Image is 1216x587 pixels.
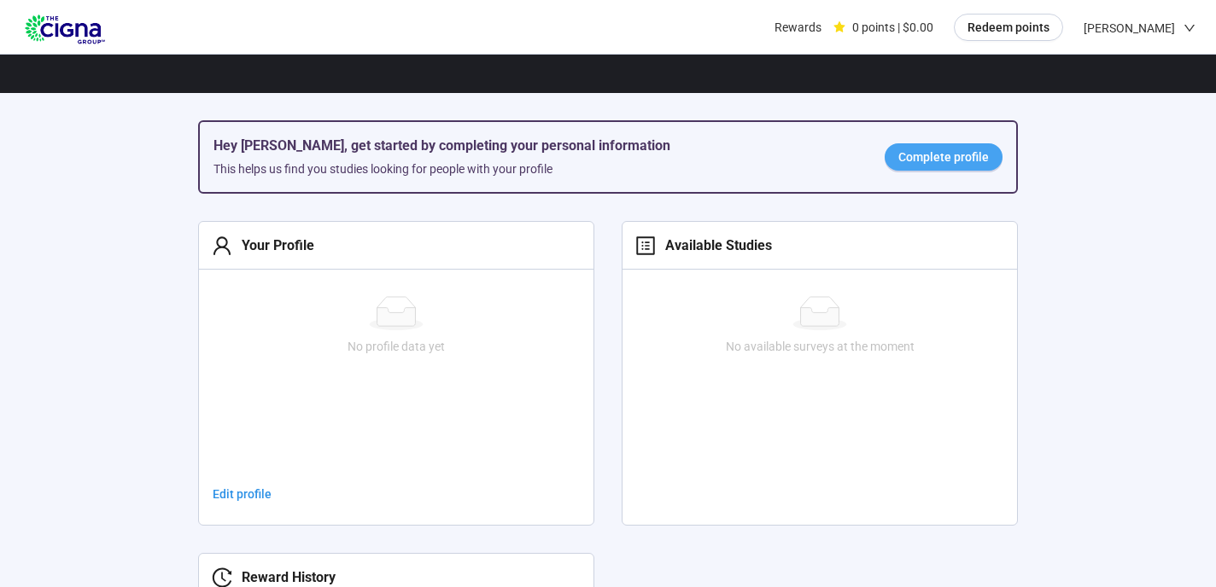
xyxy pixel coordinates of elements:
span: user [212,235,232,256]
span: profile [635,235,656,256]
a: Edit profile [199,480,285,508]
div: No profile data yet [206,337,587,356]
a: Complete profile [885,143,1003,171]
span: star [833,21,845,33]
span: [PERSON_NAME] [1084,1,1175,55]
div: Your Profile [232,235,314,256]
div: No available surveys at the moment [629,337,1010,356]
button: Redeem points [954,14,1063,41]
div: Available Studies [656,235,772,256]
div: This helps us find you studies looking for people with your profile [213,160,857,178]
span: Redeem points [968,18,1049,37]
span: down [1184,22,1196,34]
span: Complete profile [898,148,989,166]
span: Edit profile [213,485,272,503]
h5: Hey [PERSON_NAME], get started by completing your personal information [213,136,857,156]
